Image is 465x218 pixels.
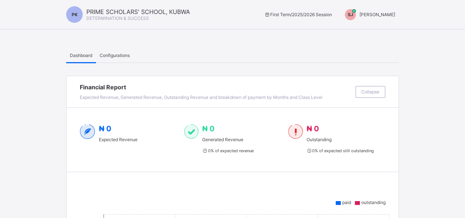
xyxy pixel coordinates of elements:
[80,83,352,91] span: Financial Report
[86,8,190,15] span: PRIME SCHOLARS' SCHOOL, KUBWA
[72,12,78,17] span: PK
[360,12,395,17] span: [PERSON_NAME]
[80,94,322,100] span: Expected Revenue, Generated Revenue, Outstanding Revenue and breakdown of payment by Months and C...
[307,137,374,142] span: Outstanding
[99,124,111,133] span: ₦ 0
[184,124,198,139] img: paid-1.3eb1404cbcb1d3b736510a26bbfa3ccb.svg
[100,53,130,58] span: Configurations
[202,124,215,133] span: ₦ 0
[202,148,253,153] span: 0 % of expected revenue
[348,12,353,17] span: SJ
[70,53,92,58] span: Dashboard
[264,12,332,17] span: session/term information
[307,148,374,153] span: 0 % of expected still outstanding
[80,124,95,139] img: expected-2.4343d3e9d0c965b919479240f3db56ac.svg
[342,200,351,205] span: paid
[99,137,137,142] span: Expected Revenue
[361,89,379,94] span: Collapse
[202,137,253,142] span: Generated Revenue
[361,200,386,205] span: outstanding
[86,15,149,21] span: DETERMINATION & SUCCESS
[288,124,303,139] img: outstanding-1.146d663e52f09953f639664a84e30106.svg
[307,124,319,133] span: ₦ 0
